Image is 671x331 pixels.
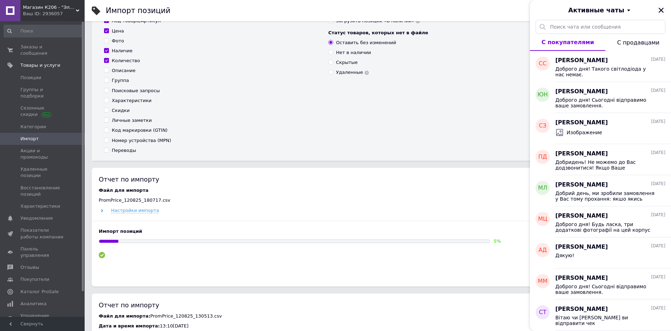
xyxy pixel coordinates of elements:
span: [DATE] [651,57,665,63]
div: Отчет по импорту [99,301,657,309]
span: [DATE] [651,88,665,94]
div: Количество [112,58,140,64]
div: Оставить без изменений [336,40,396,46]
span: Акции и промокоды [20,148,65,160]
span: Товары и услуги [20,62,60,69]
span: Добридень! Не можемо до Вас додзвонитися! Якщо Ваше замовлення актуальне, буде можливість, передз... [555,159,655,171]
span: [PERSON_NAME] [555,57,608,65]
span: [PERSON_NAME] [555,212,608,220]
span: PromPrice_120825_180717.csv [99,197,170,203]
div: Код маркировки (GTIN) [112,127,167,134]
div: Нет в наличии [336,49,371,56]
div: Описание [112,67,135,74]
button: ММ[PERSON_NAME][DATE]Доброго дня! Сьогодні відправимо ваше замовлення. [530,268,671,300]
input: Поиск чата или сообщения [536,20,665,34]
span: [DATE] [651,243,665,249]
button: МЛ[PERSON_NAME][DATE]Добрий день, ми зробили замовлення у Вас тому прохання: якшо якись питання д... [530,175,671,206]
div: Удаленные [336,69,369,76]
button: С продавцами [605,34,671,51]
span: СЗ [539,122,546,130]
span: С покупателями [542,39,594,46]
span: Вітаю чи [PERSON_NAME] ви відправити чек [555,315,655,326]
button: Активные чаты [550,6,651,15]
div: Характеристики [112,97,152,104]
button: АД[PERSON_NAME][DATE]Дякую! [530,237,671,268]
span: [PERSON_NAME] [555,243,608,251]
span: Добрий день, ми зробили замовлення у Вас тому прохання: якшо якись питання до нас то якшо щось то... [555,190,655,202]
span: Категории [20,124,46,130]
span: [PERSON_NAME] [555,181,608,189]
span: Доброго дня! Сьогодні відправимо ваше замовлення. [555,97,655,108]
span: Доброго дня! Такого світлодіода у нас немає. [555,66,655,77]
div: Файл для импорта [99,187,657,194]
div: Скидки [112,107,130,114]
span: Дякую! [555,253,574,258]
span: [DATE] [651,181,665,187]
span: Отзывы [20,264,39,271]
span: [PERSON_NAME] [555,119,608,127]
div: Импорт позиций [99,228,657,235]
span: [PERSON_NAME] [555,305,608,313]
div: Группа [112,77,129,84]
div: Личные заметки [112,117,152,124]
span: СС [539,60,547,68]
span: [DATE] [651,274,665,280]
div: Ваш ID: 2936057 [23,11,85,17]
span: [PERSON_NAME] [555,274,608,282]
span: ПД [538,153,547,161]
span: Каталог ProSale [20,289,59,295]
div: Номер устройства (MPN) [112,137,171,144]
span: [DATE] [651,212,665,218]
button: СС[PERSON_NAME][DATE]Доброго дня! Такого світлодіода у нас немає. [530,51,671,82]
span: [DATE] [651,119,665,125]
span: [DATE] [651,150,665,156]
span: Панель управления [20,246,65,259]
span: 13:10[DATE] [160,323,188,329]
span: С продавцами [617,39,659,46]
div: Скрытые [336,59,358,66]
span: Характеристики [20,203,60,209]
span: Покупатели [20,276,49,283]
span: Активные чаты [568,6,624,15]
span: Изображение [567,129,602,136]
span: Аналитика [20,301,47,307]
span: Дата и время импорта: [99,323,160,329]
span: ММ [538,277,548,285]
span: [PERSON_NAME] [555,88,608,96]
span: Настройки импорта [111,208,159,213]
span: Управление сайтом [20,313,65,325]
span: Уведомления [20,215,53,221]
span: Восстановление позиций [20,185,65,197]
span: Заказы и сообщения [20,44,65,57]
div: Наличие [112,48,133,54]
span: PromPrice_120825_130513.csv [150,313,222,319]
span: СТ [539,308,547,317]
span: Группы и подборки [20,87,65,99]
button: ПД[PERSON_NAME][DATE]Добридень! Не можемо до Вас додзвонитися! Якщо Ваше замовлення актуальне, бу... [530,144,671,175]
button: СЗ[PERSON_NAME][DATE]Изображение [530,113,671,144]
div: Переводы [112,147,136,154]
input: Поиск [4,25,83,37]
button: ЮН[PERSON_NAME][DATE]Доброго дня! Сьогодні відправимо ваше замовлення. [530,82,671,113]
button: Закрыть [657,6,665,14]
span: Доброго дня! Сьогодні відправимо ваше замовлення. [555,284,655,295]
span: Импорт [20,136,39,142]
span: МЦ [538,215,547,223]
span: Сезонные скидки [20,105,65,118]
div: Цена [112,28,124,34]
span: [PERSON_NAME] [555,150,608,158]
h1: Импорт позиций [106,6,170,15]
span: ЮН [537,91,548,99]
div: Поисковые запросы [112,88,160,94]
span: АД [538,246,547,254]
div: 5 % [494,238,501,244]
div: Статус товаров, которых нет в файле [328,30,545,36]
span: Магазин К206 - "Электронные компоненты" [23,4,76,11]
span: Позиции [20,75,41,81]
span: Удаленные позиции [20,166,65,179]
span: Показатели работы компании [20,227,65,240]
div: Фото [112,38,124,44]
span: Доброго дня! Будь ласка, три додаткові фотографії на цей корпус [555,221,655,233]
button: С покупателями [530,34,605,51]
span: Файл для импорта: [99,313,150,319]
